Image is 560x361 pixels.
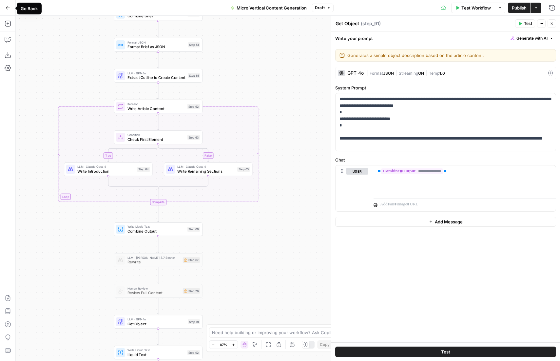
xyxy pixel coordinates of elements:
label: System Prompt [335,85,556,91]
span: Extract Outline to Create Content [127,75,186,80]
g: Edge from step_61 to step_62 [157,83,159,99]
div: ConditionCheck First ElementStep 63 [114,130,203,144]
g: Edge from step_50 to step_51 [157,21,159,38]
button: Publish [508,3,531,13]
div: Human ReviewReview Full ContentStep 76 [114,284,203,298]
span: 87% [220,342,227,347]
span: Review Full Content [127,290,181,295]
g: Edge from step_65 to step_63-conditional-end [158,176,208,189]
g: Edge from step_62-iteration-end to step_66 [157,205,159,222]
g: Edge from step_76 to step_91 [157,298,159,314]
span: Generate with AI [516,35,548,41]
div: LLM · GPT-4oExtract Outline to Create ContentStep 61 [114,69,203,83]
span: Liquid Text [127,352,185,357]
div: Step 61 [188,73,200,78]
div: Complete [150,199,166,205]
span: Format JSON [127,40,186,45]
g: Edge from step_91 to step_92 [157,329,159,345]
span: Condition [127,132,185,137]
span: Combine Output [127,228,185,234]
span: | [394,69,399,76]
span: LLM · GPT-4o [127,317,186,321]
div: Step 76 [183,288,200,294]
textarea: Generates a simple object description based on the article content. [347,52,552,59]
div: Format JSONFormat Brief as JSONStep 51 [114,38,203,52]
span: Rewrite [127,259,181,265]
span: LLM · Claude Opus 4 [177,164,235,169]
span: Temp [429,71,439,76]
g: Edge from step_67 to step_76 [157,267,159,284]
div: GPT-4o [347,71,364,75]
div: LLM · Claude Opus 4Write Remaining SectionsStep 65 [164,162,252,176]
span: Test [524,21,532,27]
span: Micro Vertical Content Generation [237,5,307,11]
g: Edge from step_64 to step_63-conditional-end [108,176,158,189]
button: Test Workflow [451,3,495,13]
label: Chat [335,157,556,163]
g: Edge from step_51 to step_61 [157,52,159,68]
span: 1.0 [439,71,445,76]
span: LLM · [PERSON_NAME] 3.7 Sonnet [127,255,181,260]
span: Publish [512,5,527,11]
span: Check First Element [127,137,185,142]
div: Step 67 [183,257,200,263]
span: Draft [315,5,325,11]
span: Add Message [435,218,463,225]
div: LLM · Claude Opus 4Write IntroductionStep 64 [64,162,152,176]
span: | [424,69,429,76]
div: Step 66 [187,227,200,232]
g: Edge from step_66 to step_67 [157,236,159,253]
div: Write your prompt [331,31,560,45]
button: Generate with AI [508,34,556,43]
span: | [366,69,370,76]
g: Edge from step_63 to step_64 [107,144,158,162]
span: Write Remaining Sections [177,168,235,174]
span: Write Liquid Text [127,224,185,229]
div: Step 50 [187,11,200,17]
span: Write Article Content [127,105,185,111]
span: Test Workflow [461,5,491,11]
div: LLM · GPT-4oGet ObjectStep 91 [114,315,203,329]
div: Step 64 [137,167,150,172]
div: Combine BriefStep 50 [114,7,203,21]
div: LoopIterationWrite Article ContentStep 62 [114,100,203,113]
button: user [346,168,368,175]
g: Edge from step_62 to step_63 [157,113,159,130]
button: Add Message [335,217,556,227]
span: Test [441,349,450,355]
span: ( step_91 ) [361,20,381,27]
g: Edge from step_63 to step_65 [158,144,209,162]
span: Iteration [127,102,185,106]
span: Combine Brief [127,13,185,19]
button: Copy [317,340,332,349]
div: Complete [114,199,203,205]
span: ON [418,71,424,76]
div: Write Liquid TextLiquid TextStep 92 [114,346,203,359]
div: Write Liquid TextCombine OutputStep 66 [114,222,203,236]
div: Step 65 [237,167,250,172]
span: Streaming [399,71,418,76]
button: Test [335,347,556,357]
button: Test [515,19,535,28]
span: Write Liquid Text [127,348,185,352]
span: Format [370,71,383,76]
span: Copy [320,342,330,348]
span: LLM · Claude Opus 4 [77,164,135,169]
button: Draft [312,4,334,12]
div: Step 91 [188,319,200,324]
div: Step 63 [187,135,200,140]
span: JSON [383,71,394,76]
div: user [336,165,368,211]
button: Micro Vertical Content Generation [227,3,311,13]
span: LLM · GPT-4o [127,71,186,75]
div: Step 62 [187,104,200,109]
span: Human Review [127,286,181,291]
div: LLM · [PERSON_NAME] 3.7 SonnetRewriteStep 67 [114,253,203,267]
div: Step 92 [187,350,200,355]
textarea: Get Object [336,20,359,27]
span: Get Object [127,321,186,327]
span: Write Introduction [77,168,135,174]
div: Step 51 [188,42,200,47]
span: Format Brief as JSON [127,44,186,49]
